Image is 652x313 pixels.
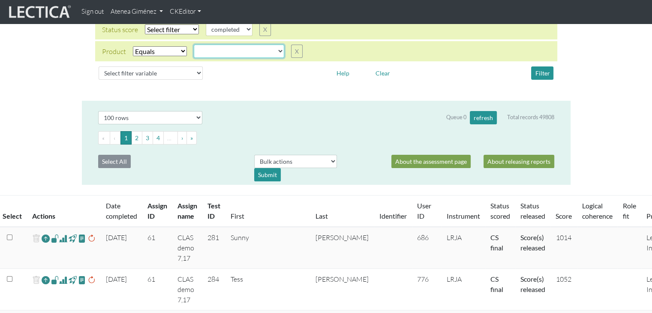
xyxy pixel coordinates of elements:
td: 281 [202,227,225,269]
span: delete [32,274,40,286]
td: LRJA [442,269,485,310]
a: Identifier [379,212,407,220]
span: view [78,233,86,243]
a: Sign out [78,3,107,20]
td: CLAS demo 7,17 [172,269,202,310]
td: [DATE] [101,269,142,310]
a: Last [315,212,328,220]
a: Reopen [42,274,50,286]
td: 61 [142,269,172,310]
a: Help [333,68,353,76]
ul: Pagination [98,131,554,144]
img: lecticalive [7,4,71,20]
a: Instrument [447,212,480,220]
a: Score [556,212,572,220]
a: Status released [520,202,545,220]
button: Help [333,66,353,80]
button: Go to page 2 [131,131,142,144]
th: Assign ID [142,196,172,227]
td: 776 [412,269,442,310]
button: Select All [98,155,131,168]
button: Go to page 4 [153,131,164,144]
button: Go to page 3 [142,131,153,144]
span: 1052 [556,275,571,283]
span: view [78,275,86,285]
td: LRJA [442,227,485,269]
td: 686 [412,227,442,269]
span: view [69,275,77,285]
a: CKEditor [166,3,204,20]
a: First [231,212,244,220]
span: view [69,233,77,243]
a: About releasing reports [484,155,554,168]
a: Completed = assessment has been completed; CS scored = assessment has been CLAS scored; LS scored... [490,233,503,252]
button: refresh [470,111,497,124]
td: CLAS demo 7,17 [172,227,202,269]
a: User ID [417,202,431,220]
a: Status scored [490,202,510,220]
button: Go to next page [177,131,187,144]
a: Role fit [623,202,636,220]
td: Sunny [225,227,310,269]
td: [PERSON_NAME] [310,227,374,269]
span: Analyst score [59,275,67,285]
a: Completed = assessment has been completed; CS scored = assessment has been CLAS scored; LS scored... [490,275,503,293]
button: Filter [531,66,553,80]
a: Logical coherence [582,202,613,220]
div: Submit [254,168,281,181]
td: 284 [202,269,225,310]
div: Queue 0 Total records 49808 [446,111,554,124]
th: Test ID [202,196,225,227]
button: Go to last page [186,131,197,144]
a: Basic released = basic report without a score has been released, Score(s) released = for Lectica ... [520,233,545,252]
td: Tess [225,269,310,310]
span: view [51,275,59,285]
span: rescore [87,233,96,244]
a: Reopen [42,232,50,245]
td: [DATE] [101,227,142,269]
button: Clear [371,66,394,80]
td: [PERSON_NAME] [310,269,374,310]
div: Product [102,46,126,57]
td: 61 [142,227,172,269]
button: X [291,45,303,58]
span: 1014 [556,233,571,242]
a: Atenea Giménez [107,3,166,20]
div: Status score [102,24,138,35]
a: Basic released = basic report without a score has been released, Score(s) released = for Lectica ... [520,275,545,293]
button: X [259,23,271,36]
th: Assign name [172,196,202,227]
span: view [51,233,59,243]
button: Go to page 1 [120,131,132,144]
span: rescore [87,275,96,285]
th: Actions [27,196,101,227]
span: Analyst score [59,233,67,244]
a: Date completed [106,202,137,220]
span: delete [32,232,40,245]
a: About the assessment page [391,155,471,168]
